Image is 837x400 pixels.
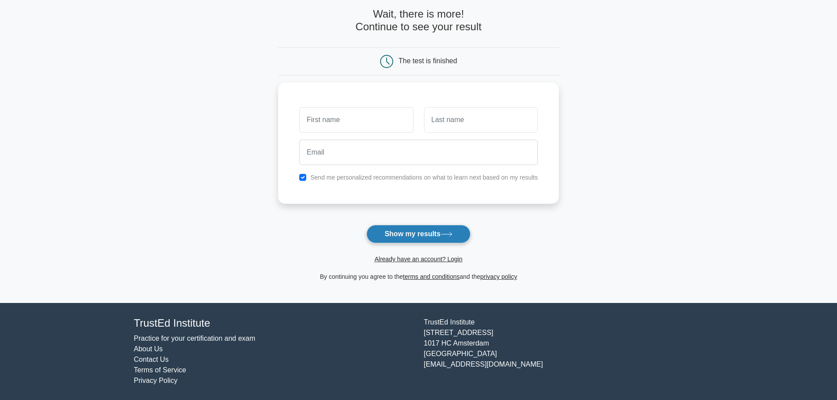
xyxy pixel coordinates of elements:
[134,377,178,384] a: Privacy Policy
[299,140,538,165] input: Email
[480,273,517,280] a: privacy policy
[403,273,460,280] a: terms and conditions
[273,271,564,282] div: By continuing you agree to the and the
[134,335,256,342] a: Practice for your certification and exam
[424,107,538,133] input: Last name
[134,345,163,353] a: About Us
[366,225,470,243] button: Show my results
[134,356,169,363] a: Contact Us
[278,8,559,33] h4: Wait, there is more! Continue to see your result
[134,317,413,330] h4: TrustEd Institute
[299,107,413,133] input: First name
[310,174,538,181] label: Send me personalized recommendations on what to learn next based on my results
[134,366,186,374] a: Terms of Service
[419,317,709,386] div: TrustEd Institute [STREET_ADDRESS] 1017 HC Amsterdam [GEOGRAPHIC_DATA] [EMAIL_ADDRESS][DOMAIN_NAME]
[399,57,457,65] div: The test is finished
[374,256,462,263] a: Already have an account? Login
